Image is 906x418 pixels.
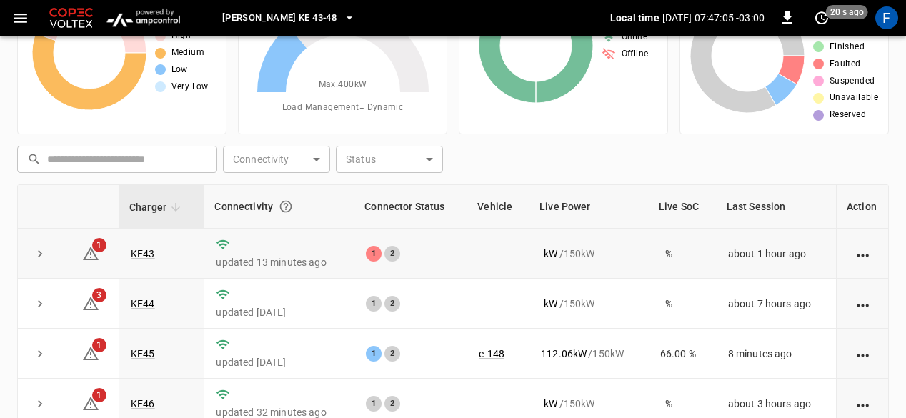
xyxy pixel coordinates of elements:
span: Online [622,30,647,44]
div: profile-icon [875,6,898,29]
div: / 150 kW [541,397,637,411]
td: - % [649,229,717,279]
p: - kW [541,247,557,261]
td: - [467,229,529,279]
p: [DATE] 07:47:05 -03:00 [662,11,765,25]
button: expand row [29,343,51,364]
td: 8 minutes ago [717,329,836,379]
a: KE46 [131,398,155,409]
div: 2 [384,346,400,362]
th: Vehicle [467,185,529,229]
a: e-148 [479,348,504,359]
span: Offline [622,47,649,61]
td: 66.00 % [649,329,717,379]
div: / 150 kW [541,347,637,361]
th: Live SoC [649,185,717,229]
span: Unavailable [830,91,878,105]
div: action cell options [854,397,872,411]
span: Max. 400 kW [319,78,367,92]
span: Reserved [830,108,866,122]
div: 1 [366,346,382,362]
p: 112.06 kW [541,347,587,361]
img: Customer Logo [46,4,96,31]
button: expand row [29,243,51,264]
span: Medium [171,46,204,60]
span: Suspended [830,74,875,89]
a: 3 [82,297,99,308]
div: action cell options [854,347,872,361]
button: Connection between the charger and our software. [273,194,299,219]
td: about 7 hours ago [717,279,836,329]
div: Connectivity [214,194,344,219]
td: about 1 hour ago [717,229,836,279]
span: Very Low [171,80,209,94]
p: updated [DATE] [216,305,343,319]
div: 1 [366,246,382,262]
th: Last Session [717,185,836,229]
span: 20 s ago [826,5,868,19]
p: updated [DATE] [216,355,343,369]
span: Finished [830,40,865,54]
p: Local time [610,11,659,25]
th: Action [836,185,888,229]
span: Load Management = Dynamic [282,101,404,115]
a: KE45 [131,348,155,359]
a: 1 [82,347,99,359]
p: - kW [541,297,557,311]
span: Charger [129,199,185,216]
div: action cell options [854,297,872,311]
button: set refresh interval [810,6,833,29]
span: Faulted [830,57,861,71]
span: High [171,29,191,43]
div: 1 [366,396,382,412]
th: Connector Status [354,185,467,229]
div: 2 [384,296,400,312]
button: [PERSON_NAME] KE 43-48 [216,4,361,32]
p: - kW [541,397,557,411]
div: 2 [384,396,400,412]
th: Live Power [529,185,649,229]
button: expand row [29,293,51,314]
span: 1 [92,338,106,352]
span: 1 [92,238,106,252]
div: 2 [384,246,400,262]
td: - [467,279,529,329]
button: expand row [29,393,51,414]
td: - % [649,279,717,329]
span: 1 [92,388,106,402]
span: 3 [92,288,106,302]
div: action cell options [854,247,872,261]
div: 1 [366,296,382,312]
p: updated 13 minutes ago [216,255,343,269]
div: / 150 kW [541,297,637,311]
a: KE44 [131,298,155,309]
span: [PERSON_NAME] KE 43-48 [222,10,337,26]
div: / 150 kW [541,247,637,261]
a: 1 [82,397,99,409]
span: Low [171,63,188,77]
a: 1 [82,247,99,258]
a: KE43 [131,248,155,259]
img: ampcontrol.io logo [101,4,185,31]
